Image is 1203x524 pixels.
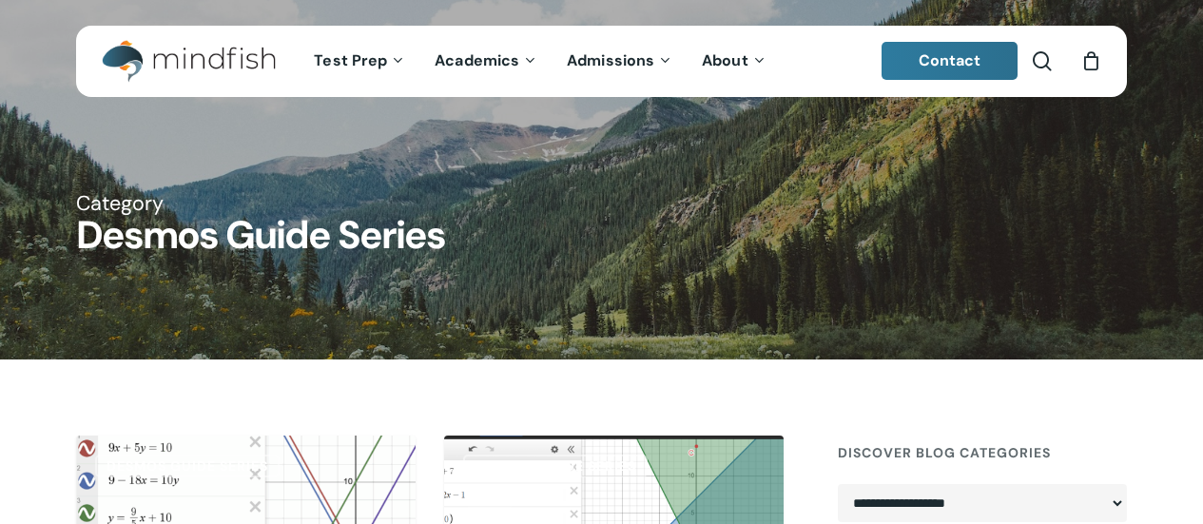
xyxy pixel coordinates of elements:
[76,26,1127,97] header: Main Menu
[919,50,981,70] span: Contact
[95,455,280,477] a: Desmos Guide Series
[702,50,748,70] span: About
[76,190,164,217] span: Category
[838,436,1127,470] h4: Discover Blog Categories
[420,53,553,69] a: Academics
[300,53,420,69] a: Test Prep
[553,53,688,69] a: Admissions
[463,455,648,477] a: Desmos Guide Series
[1080,50,1101,71] a: Cart
[300,26,781,97] nav: Main Menu
[688,53,782,69] a: About
[567,50,654,70] span: Admissions
[76,217,1127,256] h1: Desmos Guide Series
[435,50,519,70] span: Academics
[314,50,387,70] span: Test Prep
[882,42,1019,80] a: Contact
